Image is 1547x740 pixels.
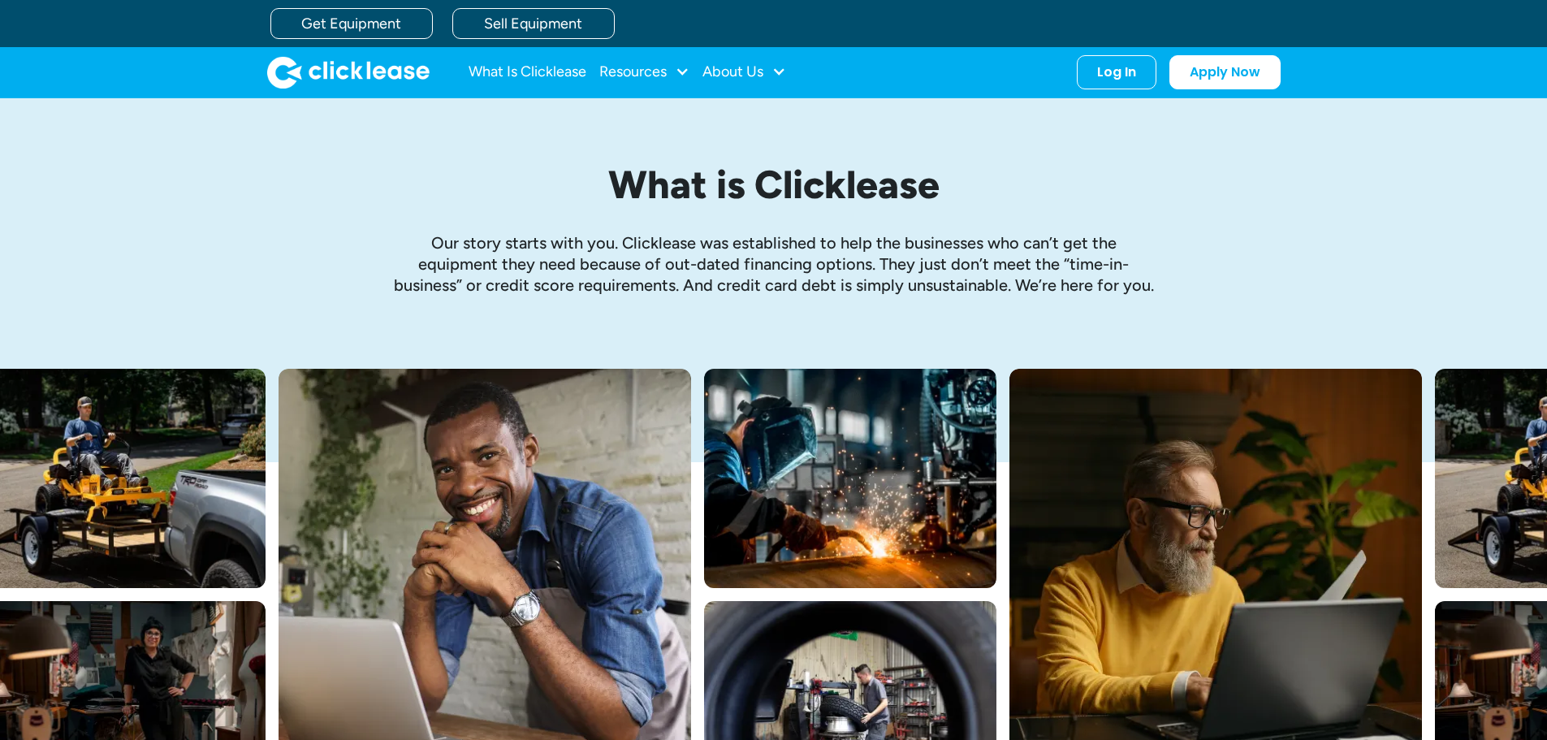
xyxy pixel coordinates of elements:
[270,8,433,39] a: Get Equipment
[469,56,586,89] a: What Is Clicklease
[392,163,1156,206] h1: What is Clicklease
[1169,55,1281,89] a: Apply Now
[452,8,615,39] a: Sell Equipment
[267,56,430,89] a: home
[599,56,689,89] div: Resources
[702,56,786,89] div: About Us
[267,56,430,89] img: Clicklease logo
[1097,64,1136,80] div: Log In
[704,369,996,588] img: A welder in a large mask working on a large pipe
[392,232,1156,296] p: Our story starts with you. Clicklease was established to help the businesses who can’t get the eq...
